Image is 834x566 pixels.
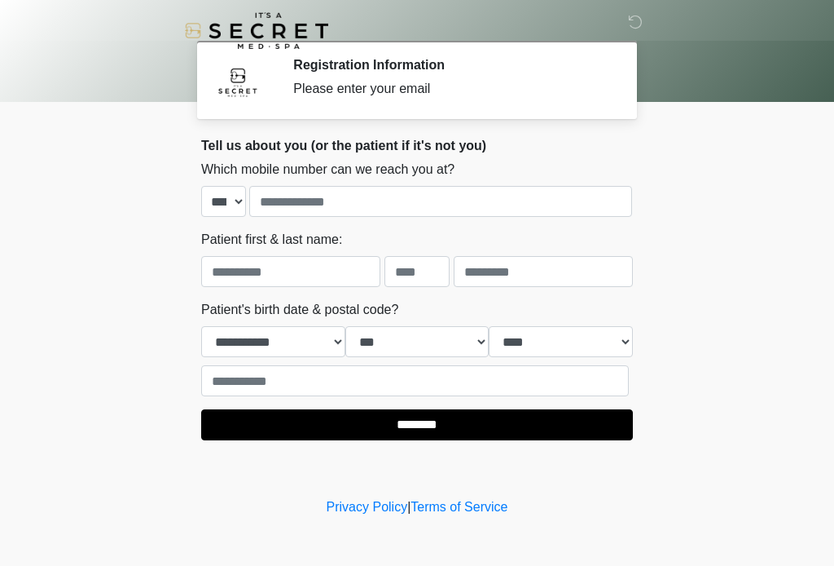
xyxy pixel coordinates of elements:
[213,57,262,106] img: Agent Avatar
[185,12,328,49] img: It's A Secret Med Spa Logo
[293,79,608,99] div: Please enter your email
[327,500,408,514] a: Privacy Policy
[201,160,454,179] label: Which mobile number can we reach you at?
[201,300,398,320] label: Patient's birth date & postal code?
[410,500,507,514] a: Terms of Service
[293,57,608,73] h2: Registration Information
[407,500,410,514] a: |
[201,230,342,250] label: Patient first & last name:
[201,138,633,153] h2: Tell us about you (or the patient if it's not you)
